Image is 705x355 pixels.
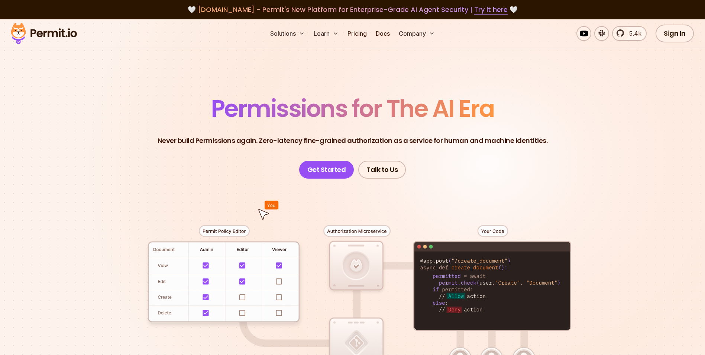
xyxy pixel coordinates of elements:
div: 🤍 🤍 [18,4,687,15]
a: 5.4k [612,26,647,41]
span: Permissions for The AI Era [211,92,494,125]
a: Docs [373,26,393,41]
a: Sign In [656,25,694,42]
a: Talk to Us [358,161,406,179]
button: Learn [311,26,342,41]
a: Get Started [299,161,354,179]
span: 5.4k [625,29,641,38]
p: Never build Permissions again. Zero-latency fine-grained authorization as a service for human and... [158,135,548,146]
img: Permit logo [7,21,80,46]
button: Solutions [267,26,308,41]
a: Pricing [345,26,370,41]
button: Company [396,26,438,41]
span: [DOMAIN_NAME] - Permit's New Platform for Enterprise-Grade AI Agent Security | [198,5,508,14]
a: Try it here [474,5,508,15]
